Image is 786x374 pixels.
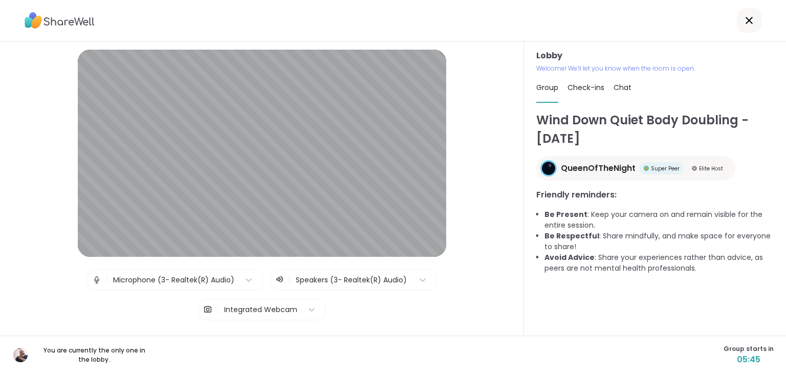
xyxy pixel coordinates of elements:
[92,270,101,290] img: Microphone
[536,189,774,201] h3: Friendly reminders:
[544,209,774,231] li: : Keep your camera on and remain visible for the entire session.
[536,111,774,148] h1: Wind Down Quiet Body Doubling - [DATE]
[692,166,697,171] img: Elite Host
[203,299,212,320] img: Camera
[224,304,297,315] div: Integrated Webcam
[209,335,315,344] span: Test speaker and microphone
[542,162,555,175] img: QueenOfTheNight
[644,166,649,171] img: Super Peer
[536,82,558,93] span: Group
[561,162,636,174] span: QueenOfTheNight
[567,82,604,93] span: Check-ins
[544,231,599,241] b: Be Respectful
[25,9,95,32] img: ShareWell Logo
[113,275,234,285] div: Microphone (3- Realtek(R) Audio)
[544,252,595,262] b: Avoid Advice
[544,231,774,252] li: : Share mindfully, and make space for everyone to share!
[216,299,219,320] span: |
[614,82,631,93] span: Chat
[651,165,680,172] span: Super Peer
[288,274,291,286] span: |
[205,328,319,350] button: Test speaker and microphone
[13,348,28,362] img: Dave76
[536,64,774,73] p: Welcome! We’ll let you know when the room is open.
[536,50,774,62] h3: Lobby
[544,209,587,219] b: Be Present
[536,156,735,181] a: QueenOfTheNightQueenOfTheNightSuper PeerSuper PeerElite HostElite Host
[724,354,774,366] span: 05:45
[105,270,108,290] span: |
[724,344,774,354] span: Group starts in
[37,346,151,364] p: You are currently the only one in the lobby.
[699,165,723,172] span: Elite Host
[544,252,774,274] li: : Share your experiences rather than advice, as peers are not mental health professionals.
